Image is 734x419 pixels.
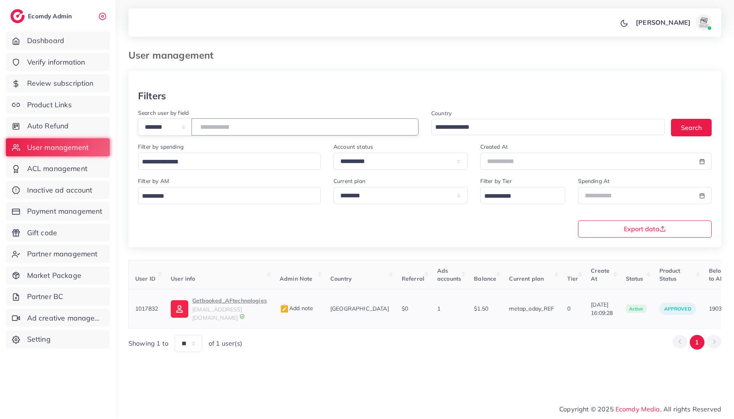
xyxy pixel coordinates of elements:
[6,74,110,92] a: Review subscription
[431,109,452,117] label: Country
[690,335,704,350] button: Go to page 1
[6,117,110,135] a: Auto Refund
[135,275,156,282] span: User ID
[138,90,166,102] h3: Filters
[6,96,110,114] a: Product Links
[567,305,570,312] span: 0
[624,226,666,232] span: Export data
[481,190,555,203] input: Search for option
[616,405,660,413] a: Ecomdy Media
[402,305,408,312] span: $0
[559,404,721,414] span: Copyright © 2025
[664,306,691,312] span: approved
[626,305,647,313] span: active
[330,305,389,312] span: [GEOGRAPHIC_DATA]
[27,185,93,195] span: Inactive ad account
[333,143,373,151] label: Account status
[27,78,94,89] span: Review subscription
[192,306,242,321] span: [EMAIL_ADDRESS][DOMAIN_NAME]
[27,313,104,323] span: Ad creative management
[280,305,313,312] span: Add note
[709,267,728,282] span: Belong to AM
[673,335,721,350] ul: Pagination
[437,305,440,312] span: 1
[6,309,110,327] a: Ad creative management
[27,121,69,131] span: Auto Refund
[10,9,74,23] a: logoEcomdy Admin
[709,305,725,312] span: 19039
[626,275,643,282] span: Status
[671,119,712,136] button: Search
[27,163,87,174] span: ACL management
[591,267,610,282] span: Create At
[6,53,110,71] a: Verify information
[6,159,110,178] a: ACL management
[333,177,365,185] label: Current plan
[6,266,110,285] a: Market Package
[330,275,352,282] span: Country
[138,153,321,170] div: Search for option
[28,12,74,20] h2: Ecomdy Admin
[578,177,610,185] label: Spending At
[171,296,267,322] a: Getbooked_AFtechnologies[EMAIL_ADDRESS][DOMAIN_NAME]
[27,291,63,302] span: Partner BC
[10,9,25,23] img: logo
[239,314,245,319] img: 9CAL8B2pu8EFxCJHYAAAAldEVYdGRhdGU6Y3JlYXRlADIwMjItMTItMDlUMDQ6NTg6MzkrMDA6MDBXSlgLAAAAJXRFWHRkYXR...
[6,181,110,199] a: Inactive ad account
[27,228,57,238] span: Gift code
[27,100,72,110] span: Product Links
[509,275,544,282] span: Current plan
[474,305,488,312] span: $1.50
[6,138,110,157] a: User management
[480,177,512,185] label: Filter by Tier
[280,304,289,314] img: admin_note.cdd0b510.svg
[6,330,110,348] a: Setting
[135,305,158,312] span: 1017832
[659,267,681,282] span: Product Status
[280,275,313,282] span: Admin Note
[6,287,110,306] a: Partner BC
[578,220,712,238] button: Export data
[138,187,321,204] div: Search for option
[27,57,85,67] span: Verify information
[138,143,183,151] label: Filter by spending
[139,190,310,203] input: Search for option
[660,404,721,414] span: , All rights Reserved
[138,177,169,185] label: Filter by AM
[431,119,665,135] div: Search for option
[591,301,613,317] span: [DATE] 16:09:28
[6,31,110,50] a: Dashboard
[27,206,103,216] span: Payment management
[6,224,110,242] a: Gift code
[6,202,110,220] a: Payment management
[402,275,424,282] span: Referral
[171,275,195,282] span: User info
[128,339,168,348] span: Showing 1 to
[6,245,110,263] a: Partner management
[27,35,64,46] span: Dashboard
[192,296,267,305] p: Getbooked_AFtechnologies
[696,14,712,30] img: avatar
[138,109,189,117] label: Search user by field
[480,187,565,204] div: Search for option
[27,270,81,281] span: Market Package
[636,18,691,27] p: [PERSON_NAME]
[480,143,508,151] label: Created At
[171,300,188,318] img: ic-user-info.36bf1079.svg
[209,339,242,348] span: of 1 user(s)
[27,142,89,153] span: User management
[631,14,715,30] a: [PERSON_NAME]avatar
[509,305,554,312] span: metap_oday_REF
[437,267,461,282] span: Ads accounts
[27,249,98,259] span: Partner management
[567,275,578,282] span: Tier
[432,121,654,134] input: Search for option
[139,156,310,168] input: Search for option
[128,49,220,61] h3: User management
[474,275,496,282] span: Balance
[27,334,51,344] span: Setting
